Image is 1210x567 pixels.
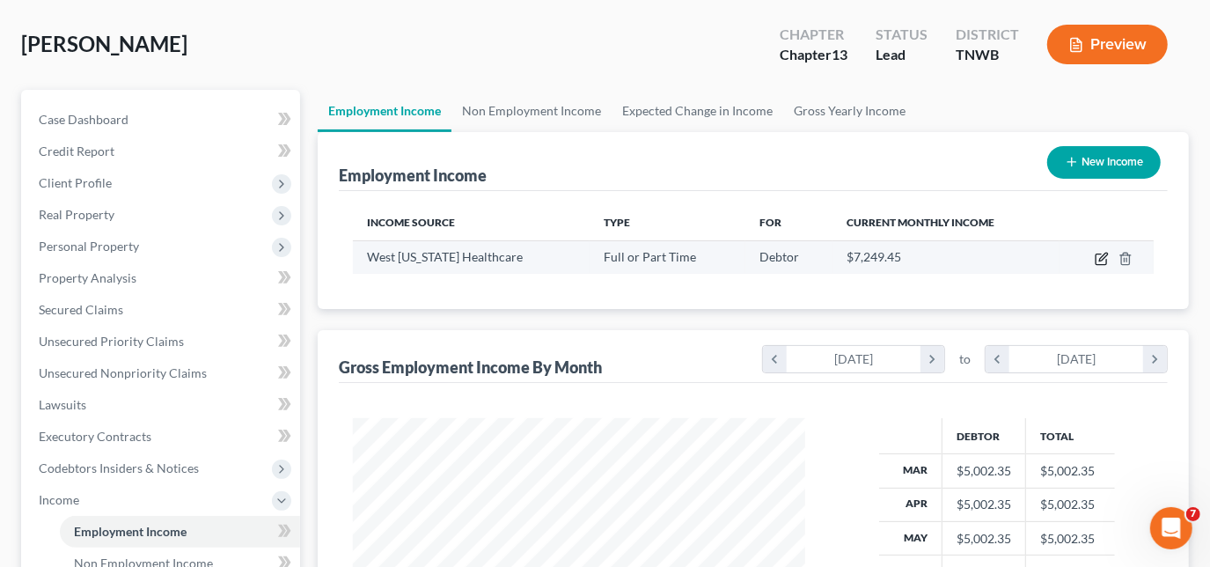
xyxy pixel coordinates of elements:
[986,346,1009,372] i: chevron_left
[303,28,334,60] div: Close
[25,389,300,421] a: Lawsuits
[36,391,295,409] div: Attorney's Disclosure of Compensation
[74,524,187,539] span: Employment Income
[1025,418,1115,453] th: Total
[604,216,630,229] span: Type
[35,38,153,56] img: logo
[117,405,234,475] button: Messages
[36,240,294,259] div: We typically reply in a few hours
[604,249,696,264] span: Full or Part Time
[39,460,199,475] span: Codebtors Insiders & Notices
[39,302,123,317] span: Secured Claims
[876,45,928,65] div: Lead
[956,25,1019,45] div: District
[35,155,317,185] p: How can we help?
[39,397,86,412] span: Lawsuits
[451,90,612,132] a: Non Employment Income
[39,334,184,349] span: Unsecured Priority Claims
[25,357,300,389] a: Unsecured Nonpriority Claims
[25,326,300,357] a: Unsecured Priority Claims
[188,28,224,63] img: Profile image for Emma
[1150,507,1192,549] iframe: Intercom live chat
[1025,488,1115,521] td: $5,002.35
[255,28,290,63] img: Profile image for Lindsey
[39,429,151,444] span: Executory Contracts
[783,90,916,132] a: Gross Yearly Income
[847,249,901,264] span: $7,249.45
[942,418,1025,453] th: Debtor
[847,216,994,229] span: Current Monthly Income
[25,104,300,136] a: Case Dashboard
[763,346,787,372] i: chevron_left
[25,262,300,294] a: Property Analysis
[759,249,799,264] span: Debtor
[879,488,942,521] th: Apr
[1047,146,1161,179] button: New Income
[39,449,78,461] span: Home
[956,45,1019,65] div: TNWB
[780,45,847,65] div: Chapter
[235,405,352,475] button: Help
[39,175,112,190] span: Client Profile
[26,333,326,384] div: Statement of Financial Affairs - Payments Made in the Last 90 days
[787,346,921,372] div: [DATE]
[1025,454,1115,488] td: $5,002.35
[36,222,294,240] div: Send us a message
[957,462,1011,480] div: $5,002.35
[60,516,300,548] a: Employment Income
[612,90,783,132] a: Expected Change in Income
[35,125,317,155] p: Hi there!
[36,299,143,318] span: Search for help
[39,112,128,127] span: Case Dashboard
[780,25,847,45] div: Chapter
[1047,25,1168,64] button: Preview
[339,357,602,378] div: Gross Employment Income By Month
[39,365,207,380] span: Unsecured Nonpriority Claims
[957,496,1011,513] div: $5,002.35
[25,294,300,326] a: Secured Claims
[39,270,136,285] span: Property Analysis
[39,492,79,507] span: Income
[832,46,847,63] span: 13
[1143,346,1167,372] i: chevron_right
[39,239,139,254] span: Personal Property
[25,136,300,167] a: Credit Report
[1186,507,1200,521] span: 7
[279,449,307,461] span: Help
[18,207,334,274] div: Send us a messageWe typically reply in a few hours
[36,340,295,377] div: Statement of Financial Affairs - Payments Made in the Last 90 days
[39,144,114,158] span: Credit Report
[21,31,187,56] span: [PERSON_NAME]
[146,449,207,461] span: Messages
[959,350,971,368] span: to
[339,165,487,186] div: Employment Income
[957,530,1011,548] div: $5,002.35
[25,421,300,453] a: Executory Contracts
[1025,521,1115,555] td: $5,002.35
[879,521,942,555] th: May
[876,25,928,45] div: Status
[920,346,944,372] i: chevron_right
[26,384,326,416] div: Attorney's Disclosure of Compensation
[879,454,942,488] th: Mar
[367,216,455,229] span: Income Source
[1009,346,1144,372] div: [DATE]
[318,90,451,132] a: Employment Income
[39,207,114,222] span: Real Property
[26,291,326,326] button: Search for help
[367,249,523,264] span: West [US_STATE] Healthcare
[222,28,257,63] img: Profile image for James
[759,216,781,229] span: For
